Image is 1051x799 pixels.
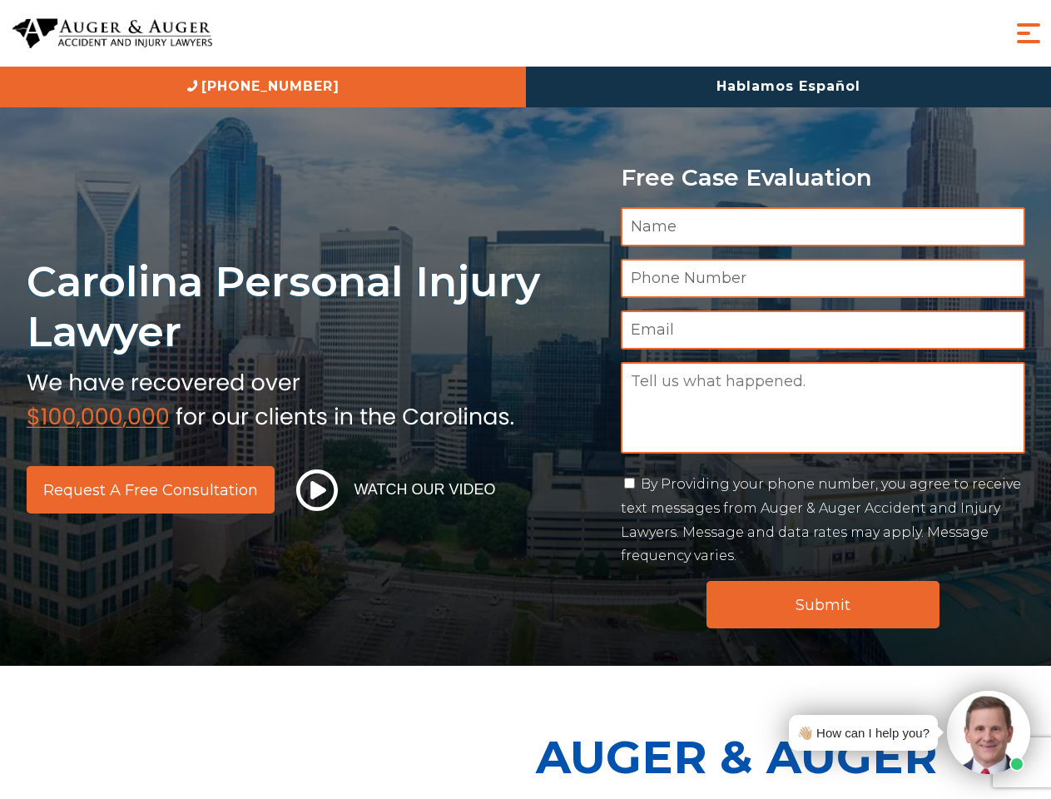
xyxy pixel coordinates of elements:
[27,365,514,429] img: sub text
[1012,17,1045,50] button: Menu
[621,476,1021,563] label: By Providing your phone number, you agree to receive text messages from Auger & Auger Accident an...
[621,259,1025,298] input: Phone Number
[797,722,930,744] div: 👋🏼 How can I help you?
[291,469,501,512] button: Watch Our Video
[621,310,1025,350] input: Email
[706,581,939,628] input: Submit
[27,256,601,357] h1: Carolina Personal Injury Lawyer
[27,466,275,514] a: Request a Free Consultation
[536,716,1042,798] p: Auger & Auger
[947,691,1030,774] img: Intaker widget Avatar
[12,18,212,49] img: Auger & Auger Accident and Injury Lawyers Logo
[621,207,1025,246] input: Name
[43,483,258,498] span: Request a Free Consultation
[621,165,1025,191] p: Free Case Evaluation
